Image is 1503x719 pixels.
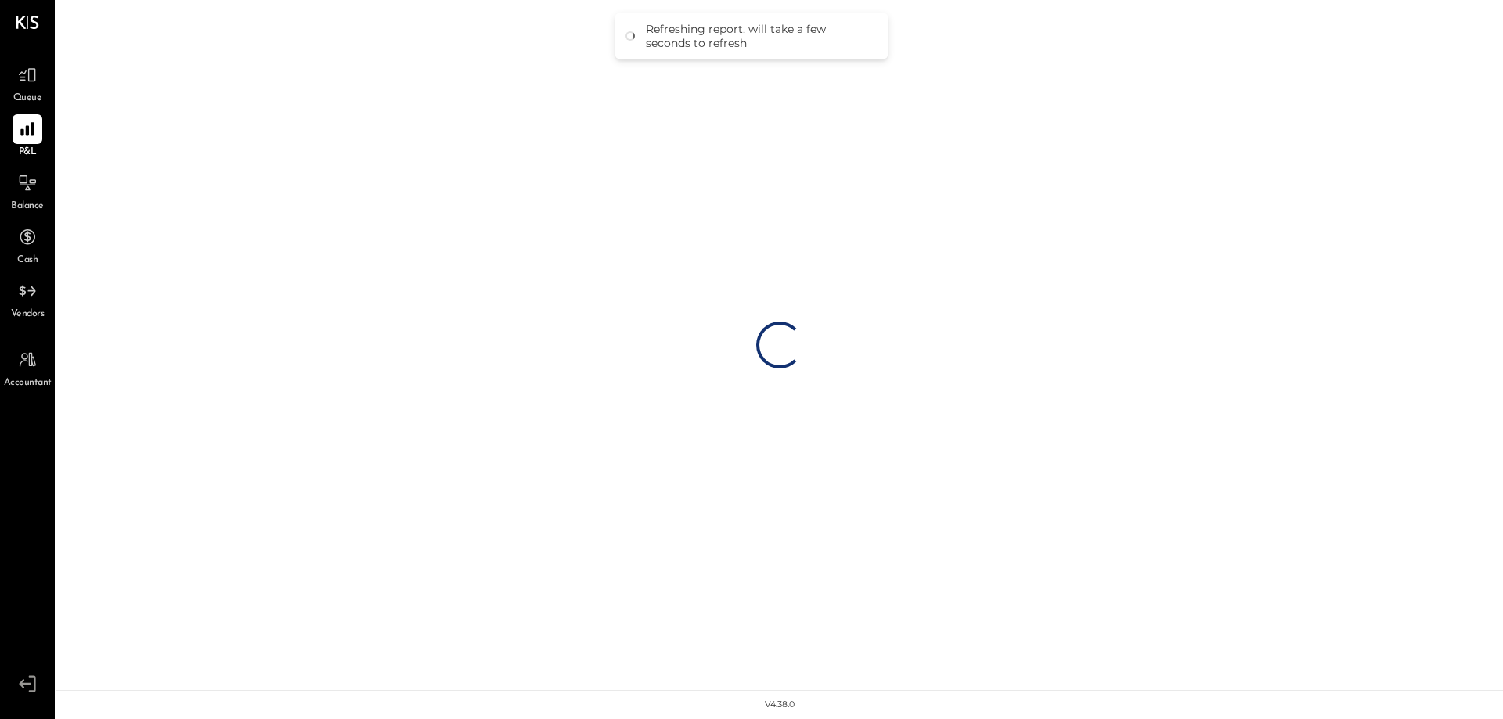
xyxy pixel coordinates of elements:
span: Accountant [4,376,52,390]
a: Queue [1,60,54,106]
a: Vendors [1,276,54,322]
a: Balance [1,168,54,214]
span: Balance [11,200,44,214]
div: v 4.38.0 [765,699,795,711]
a: P&L [1,114,54,160]
span: P&L [19,146,37,160]
span: Cash [17,253,38,268]
a: Cash [1,222,54,268]
a: Accountant [1,345,54,390]
span: Queue [13,92,42,106]
div: Refreshing report, will take a few seconds to refresh [646,22,873,50]
span: Vendors [11,307,45,322]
